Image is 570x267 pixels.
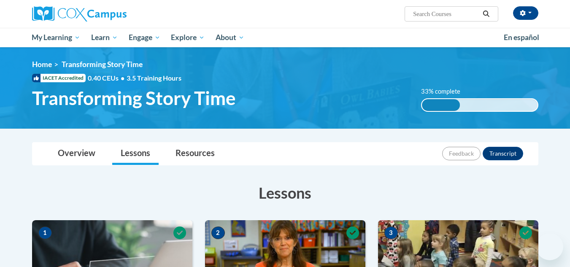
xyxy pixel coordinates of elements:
img: Cox Campus [32,6,127,22]
iframe: Button to launch messaging window [536,233,563,260]
span: • [121,74,124,82]
span: Engage [129,32,160,43]
a: Lessons [112,143,159,165]
span: My Learning [32,32,80,43]
span: Learn [91,32,118,43]
input: Search Courses [412,9,480,19]
span: IACET Accredited [32,74,86,82]
button: Transcript [483,147,523,160]
a: Cox Campus [32,6,192,22]
a: My Learning [27,28,86,47]
button: Account Settings [513,6,538,20]
label: 33% complete [421,87,470,96]
a: Explore [165,28,210,47]
div: 33% complete [422,99,460,111]
a: En español [498,29,545,46]
a: Learn [86,28,123,47]
span: 3.5 Training Hours [127,74,181,82]
span: En español [504,33,539,42]
a: Engage [123,28,166,47]
span: 1 [38,227,52,239]
a: Resources [167,143,223,165]
button: Feedback [442,147,481,160]
span: Explore [171,32,205,43]
span: 0.40 CEUs [88,73,127,83]
a: Overview [49,143,104,165]
button: Search [480,9,492,19]
span: Transforming Story Time [32,87,236,109]
div: Main menu [19,28,551,47]
a: Home [32,60,52,69]
span: 3 [384,227,398,239]
span: About [216,32,244,43]
h3: Lessons [32,182,538,203]
a: About [210,28,250,47]
span: 2 [211,227,225,239]
span: Transforming Story Time [62,60,143,69]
